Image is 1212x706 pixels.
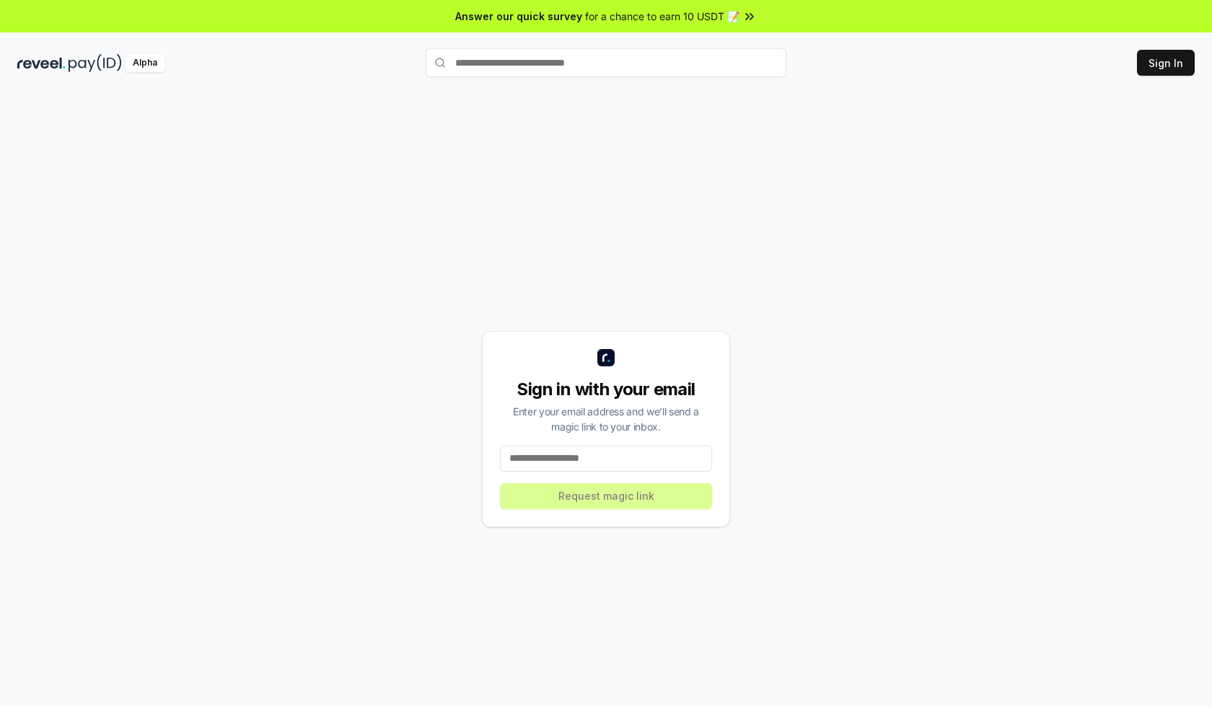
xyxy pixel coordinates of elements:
[585,9,739,24] span: for a chance to earn 10 USDT 📝
[500,378,712,401] div: Sign in with your email
[17,54,66,72] img: reveel_dark
[455,9,582,24] span: Answer our quick survey
[1137,50,1195,76] button: Sign In
[69,54,122,72] img: pay_id
[597,349,615,366] img: logo_small
[125,54,165,72] div: Alpha
[500,404,712,434] div: Enter your email address and we’ll send a magic link to your inbox.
